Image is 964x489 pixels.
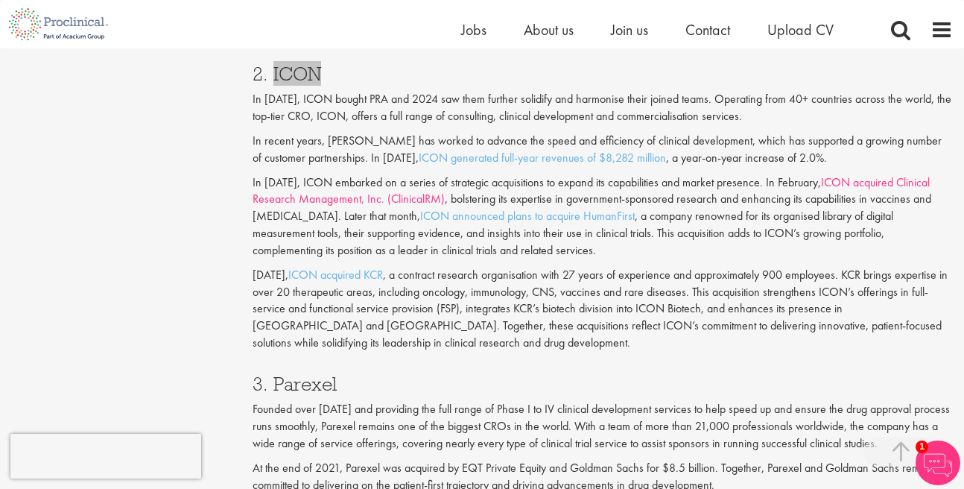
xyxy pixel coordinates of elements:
[253,401,954,452] p: Founded over [DATE] and providing the full range of Phase I to IV clinical development services t...
[767,20,834,40] a: Upload CV
[253,64,954,83] h3: 2. ICON
[253,267,954,352] p: [DATE], , a contract research organisation with 27 years of experience and approximately 900 empl...
[10,434,201,479] iframe: reCAPTCHA
[461,20,486,40] a: Jobs
[916,441,960,485] img: Chatbot
[253,374,954,394] h3: 3. Parexel
[611,20,648,40] a: Join us
[253,91,954,125] p: In [DATE], ICON bought PRA and 2024 saw them further solidify and harmonise their joined teams. O...
[685,20,730,40] a: Contact
[916,441,928,453] span: 1
[253,133,954,167] p: In recent years, [PERSON_NAME] has worked to advance the speed and efficiency of clinical develop...
[288,267,383,283] a: ICON acquired KCR
[419,150,666,165] a: ICON generated full-year revenues of $8,282 million
[253,174,954,259] p: In [DATE], ICON embarked on a series of strategic acquisitions to expand its capabilities and mar...
[420,208,635,224] a: ICON announced plans to acquire HumanFirst
[253,174,930,207] a: ICON acquired Clinical Research Management, Inc. (ClinicalRM)
[524,20,574,40] a: About us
